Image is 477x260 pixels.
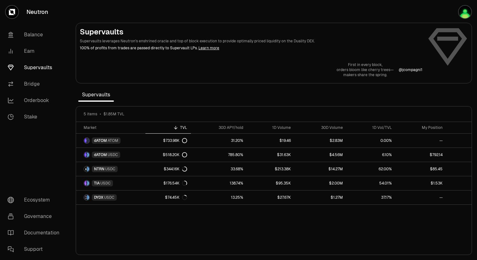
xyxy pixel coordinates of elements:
img: DYDX Logo [84,195,86,200]
a: $1.27M [295,190,347,204]
a: Supervaults [3,59,68,76]
a: 0.00% [347,134,396,148]
a: Bridge [3,76,68,92]
a: Support [3,241,68,257]
a: First in every block,orders bloom like cherry trees—makers share the spring. [337,62,394,77]
a: Balance [3,27,68,43]
a: 37.17% [347,190,396,204]
div: My Position [399,125,443,130]
a: TIA LogoUSDC LogoTIAUSDC [76,176,145,190]
p: makers share the spring. [337,72,394,77]
div: 30D APY/hold [195,125,243,130]
a: Documentation [3,225,68,241]
p: @ jcompagni1 [399,67,422,72]
span: 5 items [84,112,97,117]
a: $4.56M [295,148,347,162]
a: $19.46 [247,134,295,148]
a: 138.74% [191,176,247,190]
img: dATOM Logo [84,152,86,157]
div: $344.16K [164,166,187,172]
a: dATOM LogoUSDC LogodATOMUSDC [76,148,145,162]
a: Earn [3,43,68,59]
a: 785.80% [191,148,247,162]
a: $1.53K [396,176,446,190]
img: TIA Logo [84,181,86,186]
div: 30D Volume [298,125,343,130]
a: 54.01% [347,176,396,190]
img: USDC Logo [87,166,89,172]
a: 33.68% [191,162,247,176]
a: 31.20% [191,134,247,148]
a: Stake [3,109,68,125]
a: $518.20K [145,148,191,162]
a: @jcompagni1 [399,67,422,72]
div: $176.54K [163,181,187,186]
p: First in every block, [337,62,394,67]
img: USDC Logo [87,181,89,186]
a: $2.83M [295,134,347,148]
img: USDC Logo [87,152,89,157]
a: $85.45 [396,162,446,176]
a: Orderbook [3,92,68,109]
span: USDC [108,152,118,157]
h2: Supervaults [80,27,422,37]
img: ATOM Logo [87,138,89,143]
a: Learn more [198,45,219,51]
a: $792.14 [396,148,446,162]
span: DYDX [94,195,103,200]
a: $213.38K [247,162,295,176]
span: ATOM [108,138,118,143]
div: TVL [149,125,187,130]
a: DYDX LogoUSDC LogoDYDXUSDC [76,190,145,204]
div: Market [84,125,142,130]
a: $14.27M [295,162,347,176]
a: -- [396,190,446,204]
a: $733.98K [145,134,191,148]
a: $27.67K [247,190,295,204]
a: dATOM LogoATOM LogodATOMATOM [76,134,145,148]
div: $518.20K [163,152,187,157]
p: Supervaults leverages Neutron's enshrined oracle and top of block execution to provide optimally ... [80,38,422,44]
a: $2.00M [295,176,347,190]
span: Supervaults [78,88,114,101]
a: -- [396,134,446,148]
div: $74.45K [165,195,187,200]
a: $95.35K [247,176,295,190]
span: USDC [104,195,115,200]
span: NTRN [94,166,104,172]
a: $74.45K [145,190,191,204]
a: Ecosystem [3,192,68,208]
span: USDC [105,166,115,172]
a: Governance [3,208,68,225]
span: TIA [94,181,100,186]
div: 1D Volume [251,125,291,130]
img: USDC Logo [87,195,89,200]
img: NTRN Logo [84,166,86,172]
a: 62.00% [347,162,396,176]
div: 1D Vol/TVL [350,125,392,130]
img: Ted [459,6,471,18]
a: NTRN LogoUSDC LogoNTRNUSDC [76,162,145,176]
span: $1.85M TVL [103,112,124,117]
span: dATOM [94,138,107,143]
a: 6.10% [347,148,396,162]
img: dATOM Logo [84,138,86,143]
p: orders bloom like cherry trees— [337,67,394,72]
a: $344.16K [145,162,191,176]
span: dATOM [94,152,107,157]
a: $31.63K [247,148,295,162]
p: 100% of profits from trades are passed directly to Supervault LPs. [80,45,422,51]
a: 13.25% [191,190,247,204]
div: $733.98K [163,138,187,143]
a: $176.54K [145,176,191,190]
span: USDC [100,181,111,186]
